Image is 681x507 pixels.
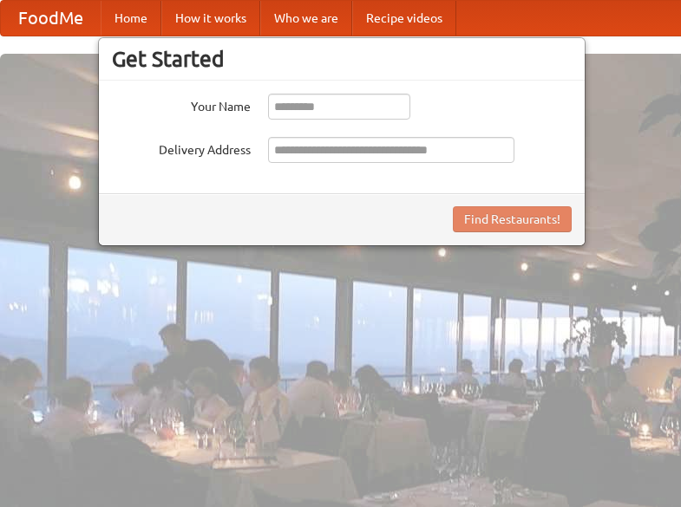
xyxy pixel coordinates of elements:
[352,1,456,36] a: Recipe videos
[1,1,101,36] a: FoodMe
[161,1,260,36] a: How it works
[101,1,161,36] a: Home
[112,137,251,159] label: Delivery Address
[453,206,572,232] button: Find Restaurants!
[112,94,251,115] label: Your Name
[260,1,352,36] a: Who we are
[112,46,572,72] h3: Get Started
